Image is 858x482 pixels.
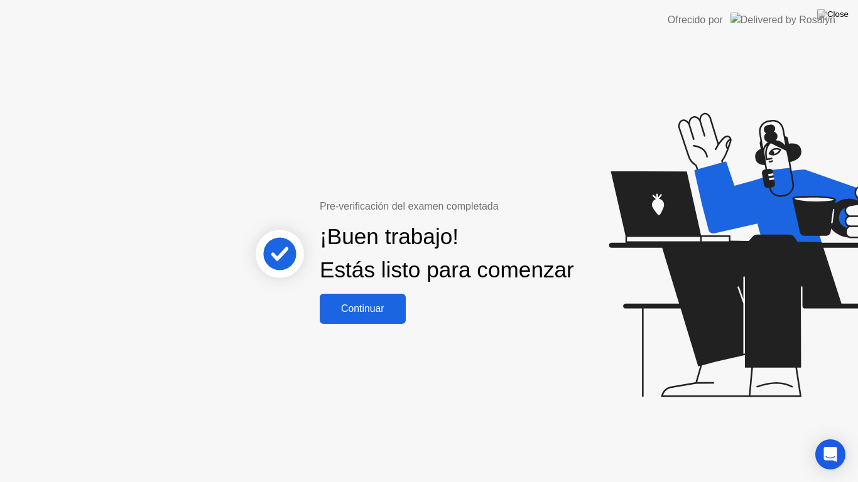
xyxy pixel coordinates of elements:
[320,199,579,214] div: Pre-verificación del examen completada
[320,294,406,324] button: Continuar
[320,220,574,287] div: ¡Buen trabajo! Estás listo para comenzar
[815,439,845,469] div: Open Intercom Messenger
[668,13,723,28] div: Ofrecido por
[730,13,835,27] img: Delivered by Rosalyn
[323,303,402,314] div: Continuar
[817,9,849,19] img: Close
